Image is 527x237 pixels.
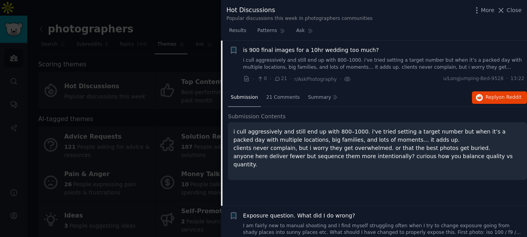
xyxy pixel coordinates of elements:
span: 0 [257,75,267,82]
span: Patterns [257,27,277,34]
a: is 900 final images for a 10hr wedding too much? [243,46,379,54]
a: Ask [294,25,316,41]
span: Reply [486,94,522,101]
button: More [473,6,495,14]
a: Exposure question. What did I do wrong? [243,212,355,220]
span: · [340,75,341,83]
span: r/AskPhotography [294,77,337,82]
div: Hot Discussions [226,5,372,15]
span: 13:22 [511,75,524,82]
span: 21 [274,75,287,82]
span: Ask [296,27,305,34]
a: Patterns [255,25,288,41]
div: Popular discussions this week in photographers communities [226,15,372,22]
span: · [270,75,271,83]
p: i cull aggressively and still end up with 800–1000. i've tried setting a target number but when i... [233,128,522,169]
span: u/Longjumping-Bed-9528 [443,75,504,82]
span: Submission Contents [228,112,286,121]
span: 21 Comments [266,94,300,101]
span: Submission [231,94,258,101]
span: · [253,75,254,83]
span: Results [229,27,246,34]
span: · [506,75,508,82]
a: i cull aggressively and still end up with 800–1000. i've tried setting a target number but when i... [243,57,525,71]
span: · [290,75,291,83]
a: I am fairly new to manual shooting and I find myself struggling often when I try to change exposu... [243,223,525,236]
button: Replyon Reddit [472,91,527,104]
span: More [481,6,495,14]
span: Close [507,6,522,14]
span: on Reddit [499,94,522,100]
button: Close [497,6,522,14]
a: Results [226,25,249,41]
span: Summary [308,94,331,101]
